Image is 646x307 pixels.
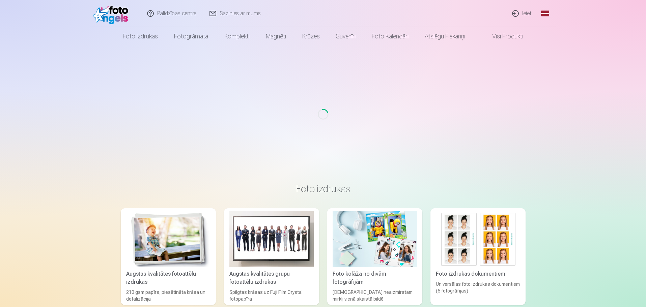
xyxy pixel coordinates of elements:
[433,270,523,278] div: Foto izdrukas dokumentiem
[258,27,294,46] a: Magnēti
[436,211,520,267] img: Foto izdrukas dokumentiem
[224,208,319,305] a: Augstas kvalitātes grupu fotoattēlu izdrukasAugstas kvalitātes grupu fotoattēlu izdrukasSpilgtas ...
[433,281,523,302] div: Universālas foto izdrukas dokumentiem (6 fotogrāfijas)
[121,208,216,305] a: Augstas kvalitātes fotoattēlu izdrukasAugstas kvalitātes fotoattēlu izdrukas210 gsm papīrs, piesā...
[227,270,316,286] div: Augstas kvalitātes grupu fotoattēlu izdrukas
[294,27,328,46] a: Krūzes
[327,208,422,305] a: Foto kolāža no divām fotogrāfijāmFoto kolāža no divām fotogrāfijām[DEMOGRAPHIC_DATA] neaizmirstam...
[430,208,526,305] a: Foto izdrukas dokumentiemFoto izdrukas dokumentiemUniversālas foto izdrukas dokumentiem (6 fotogr...
[328,27,364,46] a: Suvenīri
[216,27,258,46] a: Komplekti
[473,27,531,46] a: Visi produkti
[330,270,420,286] div: Foto kolāža no divām fotogrāfijām
[123,289,213,302] div: 210 gsm papīrs, piesātināta krāsa un detalizācija
[227,289,316,302] div: Spilgtas krāsas uz Fuji Film Crystal fotopapīra
[115,27,166,46] a: Foto izdrukas
[93,3,132,24] img: /fa1
[417,27,473,46] a: Atslēgu piekariņi
[330,289,420,302] div: [DEMOGRAPHIC_DATA] neaizmirstami mirkļi vienā skaistā bildē
[166,27,216,46] a: Fotogrāmata
[123,270,213,286] div: Augstas kvalitātes fotoattēlu izdrukas
[126,183,520,195] h3: Foto izdrukas
[229,211,314,267] img: Augstas kvalitātes grupu fotoattēlu izdrukas
[126,211,210,267] img: Augstas kvalitātes fotoattēlu izdrukas
[333,211,417,267] img: Foto kolāža no divām fotogrāfijām
[364,27,417,46] a: Foto kalendāri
